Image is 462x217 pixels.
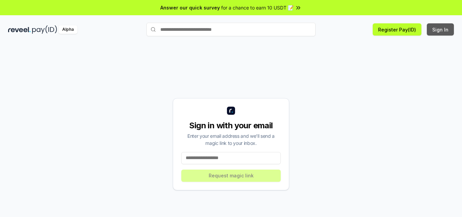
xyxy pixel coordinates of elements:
span: Answer our quick survey [160,4,220,11]
img: reveel_dark [8,25,31,34]
button: Sign In [427,23,454,36]
div: Enter your email address and we’ll send a magic link to your inbox. [181,132,281,147]
img: logo_small [227,107,235,115]
div: Alpha [59,25,77,34]
div: Sign in with your email [181,120,281,131]
img: pay_id [32,25,57,34]
span: for a chance to earn 10 USDT 📝 [221,4,294,11]
button: Register Pay(ID) [373,23,421,36]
